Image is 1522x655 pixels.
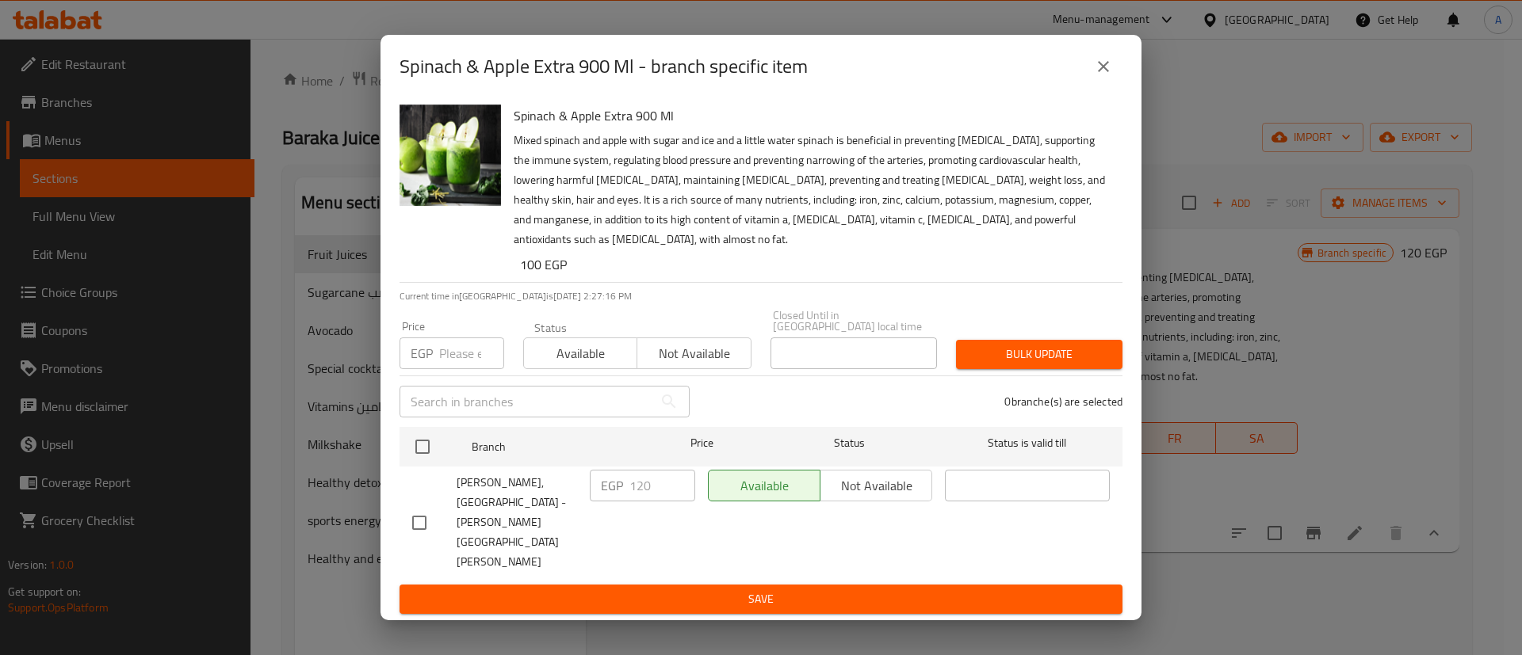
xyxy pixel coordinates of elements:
[400,585,1122,614] button: Save
[945,433,1110,453] span: Status is valid till
[523,337,637,369] button: Available
[520,253,1110,276] h6: 100 EGP
[637,337,751,369] button: Not available
[439,337,504,369] input: Please enter price
[601,476,623,495] p: EGP
[411,344,433,363] p: EGP
[767,433,932,453] span: Status
[400,54,808,79] h2: Spinach & Apple Extra 900 Ml - branch specific item
[457,473,577,572] span: [PERSON_NAME], [GEOGRAPHIC_DATA] - [PERSON_NAME][GEOGRAPHIC_DATA][PERSON_NAME]
[1004,394,1122,409] p: 0 branche(s) are selected
[400,386,653,417] input: Search in branches
[629,470,695,501] input: Please enter price
[1084,48,1122,86] button: close
[400,105,501,206] img: Spinach & Apple Extra 900 Ml
[412,589,1110,609] span: Save
[644,342,744,365] span: Not available
[530,342,631,365] span: Available
[400,289,1122,303] p: Current time in [GEOGRAPHIC_DATA] is [DATE] 2:27:16 PM
[514,131,1110,249] p: Mixed spinach and apple with sugar and ice and a little water spinach is beneficial in preventing...
[649,433,755,453] span: Price
[472,437,637,457] span: Branch
[956,340,1122,369] button: Bulk update
[514,105,1110,127] h6: Spinach & Apple Extra 900 Ml
[969,345,1110,364] span: Bulk update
